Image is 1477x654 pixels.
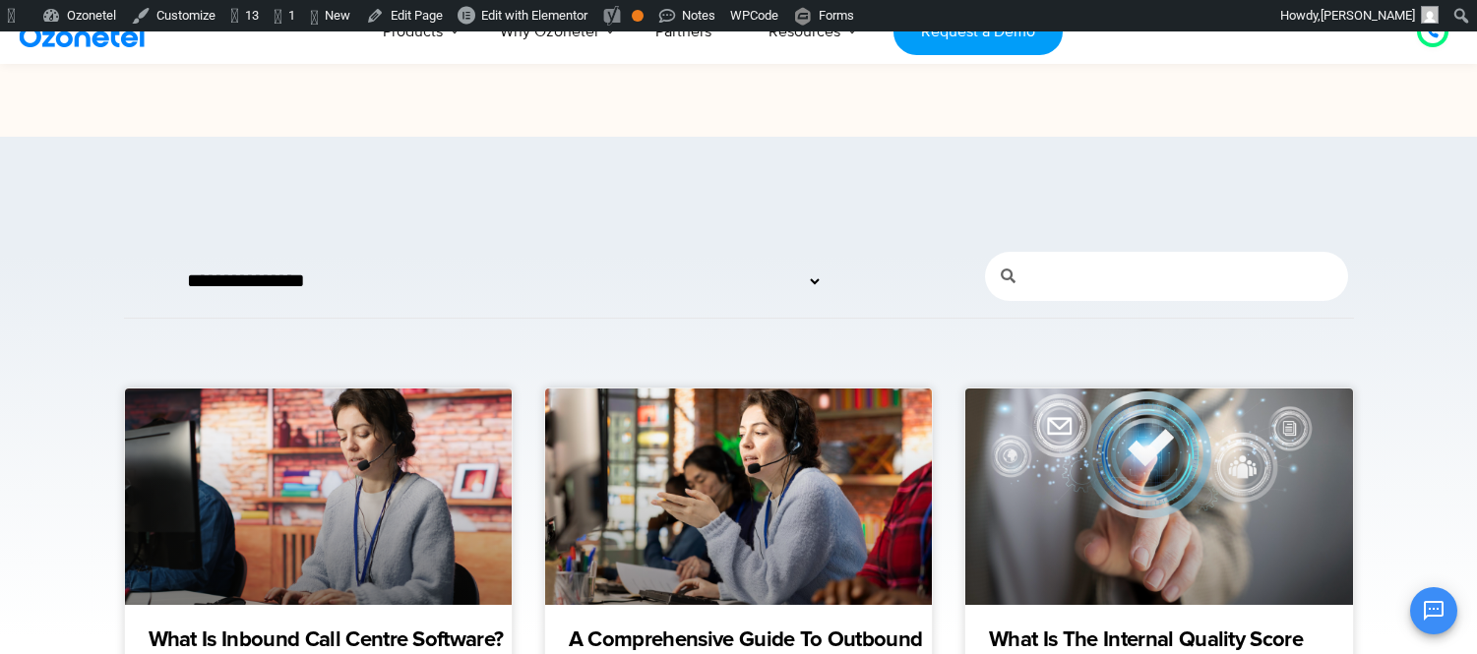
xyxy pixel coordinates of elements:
button: Open chat [1410,587,1457,634]
a: Request a Demo [893,9,1062,55]
span: Edit with Elementor [481,8,587,23]
div: OK [632,10,644,22]
a: What Is Inbound Call Centre Software? [149,628,504,653]
span: [PERSON_NAME] [1321,8,1415,23]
